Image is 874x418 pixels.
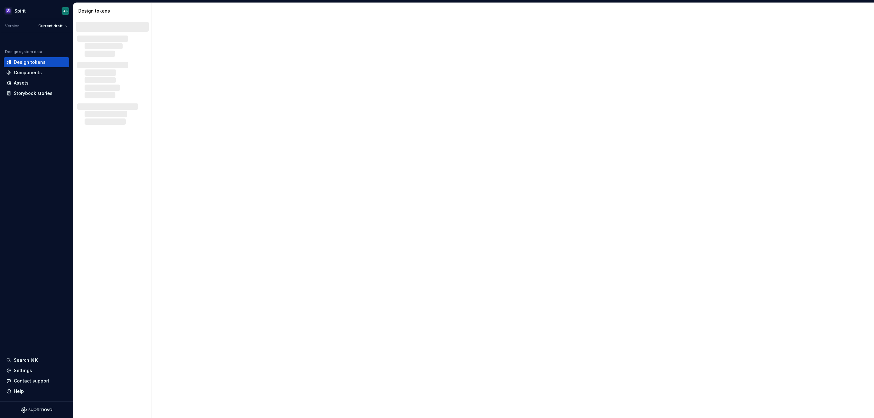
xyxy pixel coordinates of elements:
div: Contact support [14,378,49,384]
div: Design tokens [78,8,149,14]
button: Help [4,386,69,396]
a: Components [4,68,69,78]
a: Settings [4,366,69,376]
div: Components [14,69,42,76]
div: Assets [14,80,29,86]
div: Search ⌘K [14,357,38,363]
div: Spirit [14,8,26,14]
a: Storybook stories [4,88,69,98]
div: Design tokens [14,59,46,65]
div: Storybook stories [14,90,53,96]
svg: Supernova Logo [21,407,52,413]
div: Version [5,24,19,29]
div: Help [14,388,24,394]
img: 63932fde-23f0-455f-9474-7c6a8a4930cd.png [4,7,12,15]
div: Settings [14,367,32,374]
span: Current draft [38,24,63,29]
button: SpiritAK [1,4,72,18]
a: Design tokens [4,57,69,67]
button: Contact support [4,376,69,386]
div: Design system data [5,49,42,54]
div: AK [63,8,68,14]
button: Search ⌘K [4,355,69,365]
a: Assets [4,78,69,88]
button: Current draft [36,22,70,30]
